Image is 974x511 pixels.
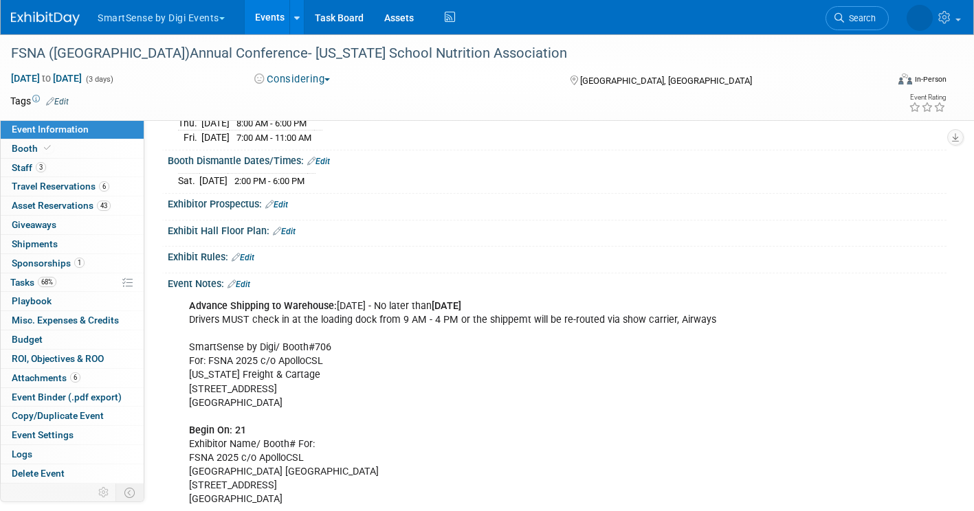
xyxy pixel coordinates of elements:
[1,388,144,407] a: Event Binder (.pdf export)
[1,292,144,310] a: Playbook
[12,143,54,154] span: Booth
[1,350,144,368] a: ROI, Objectives & ROO
[12,334,43,345] span: Budget
[1,311,144,330] a: Misc. Expenses & Credits
[12,410,104,421] span: Copy/Duplicate Event
[1,445,144,464] a: Logs
[116,484,144,501] td: Toggle Event Tabs
[11,12,80,25] img: ExhibitDay
[12,372,80,383] span: Attachments
[201,115,230,130] td: [DATE]
[914,74,947,84] div: In-Person
[1,330,144,349] a: Budget
[12,468,65,479] span: Delete Event
[232,253,254,262] a: Edit
[234,176,305,186] span: 2:00 PM - 6:00 PM
[178,115,201,130] td: Thu.
[1,216,144,234] a: Giveaways
[273,227,296,236] a: Edit
[1,254,144,273] a: Sponsorships1
[189,424,246,436] b: Begin On: 21
[168,150,947,168] div: Booth Dismantle Dates/Times:
[12,238,58,249] span: Shipments
[99,181,109,192] span: 6
[12,448,32,459] span: Logs
[168,273,947,291] div: Event Notes:
[1,139,144,158] a: Booth
[38,277,56,287] span: 68%
[12,258,85,269] span: Sponsorships
[74,258,85,268] span: 1
[228,280,250,289] a: Edit
[307,157,330,166] a: Edit
[236,133,311,143] span: 7:00 AM - 11:00 AM
[12,124,89,135] span: Event Information
[826,6,889,30] a: Search
[1,407,144,425] a: Copy/Duplicate Event
[1,273,144,292] a: Tasks68%
[250,72,335,87] button: Considering
[44,144,51,152] i: Booth reservation complete
[1,177,144,196] a: Travel Reservations6
[97,201,111,211] span: 43
[12,219,56,230] span: Giveaways
[808,71,947,92] div: Event Format
[40,73,53,84] span: to
[12,295,52,306] span: Playbook
[236,118,307,128] span: 8:00 AM - 6:00 PM
[12,391,122,402] span: Event Binder (.pdf export)
[844,13,876,23] span: Search
[432,300,461,312] b: [DATE]
[201,130,230,145] td: [DATE]
[12,315,119,326] span: Misc. Expenses & Credits
[46,97,69,106] a: Edit
[12,162,46,173] span: Staff
[10,72,82,84] span: [DATE] [DATE]
[1,235,144,253] a: Shipments
[1,369,144,387] a: Attachments6
[265,200,288,209] a: Edit
[1,120,144,139] a: Event Information
[168,247,947,264] div: Exhibit Rules:
[92,484,116,501] td: Personalize Event Tab Strip
[178,174,199,188] td: Sat.
[898,73,912,84] img: Format-Inperson.png
[168,220,947,238] div: Exhibit Hall Floor Plan:
[85,75,113,84] span: (3 days)
[178,130,201,145] td: Fri.
[1,426,144,444] a: Event Settings
[189,300,337,312] b: Advance Shipping to Warehouse:
[12,429,74,440] span: Event Settings
[909,94,946,101] div: Event Rating
[199,174,228,188] td: [DATE]
[1,464,144,483] a: Delete Event
[1,196,144,215] a: Asset Reservations43
[1,159,144,177] a: Staff3
[907,5,933,31] img: Abby Allison
[12,181,109,192] span: Travel Reservations
[12,200,111,211] span: Asset Reservations
[10,94,69,108] td: Tags
[168,194,947,212] div: Exhibitor Prospectus:
[10,277,56,288] span: Tasks
[12,353,104,364] span: ROI, Objectives & ROO
[6,41,867,66] div: FSNA ([GEOGRAPHIC_DATA])Annual Conference- [US_STATE] School Nutrition Association
[36,162,46,172] span: 3
[580,76,752,86] span: [GEOGRAPHIC_DATA], [GEOGRAPHIC_DATA]
[70,372,80,383] span: 6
